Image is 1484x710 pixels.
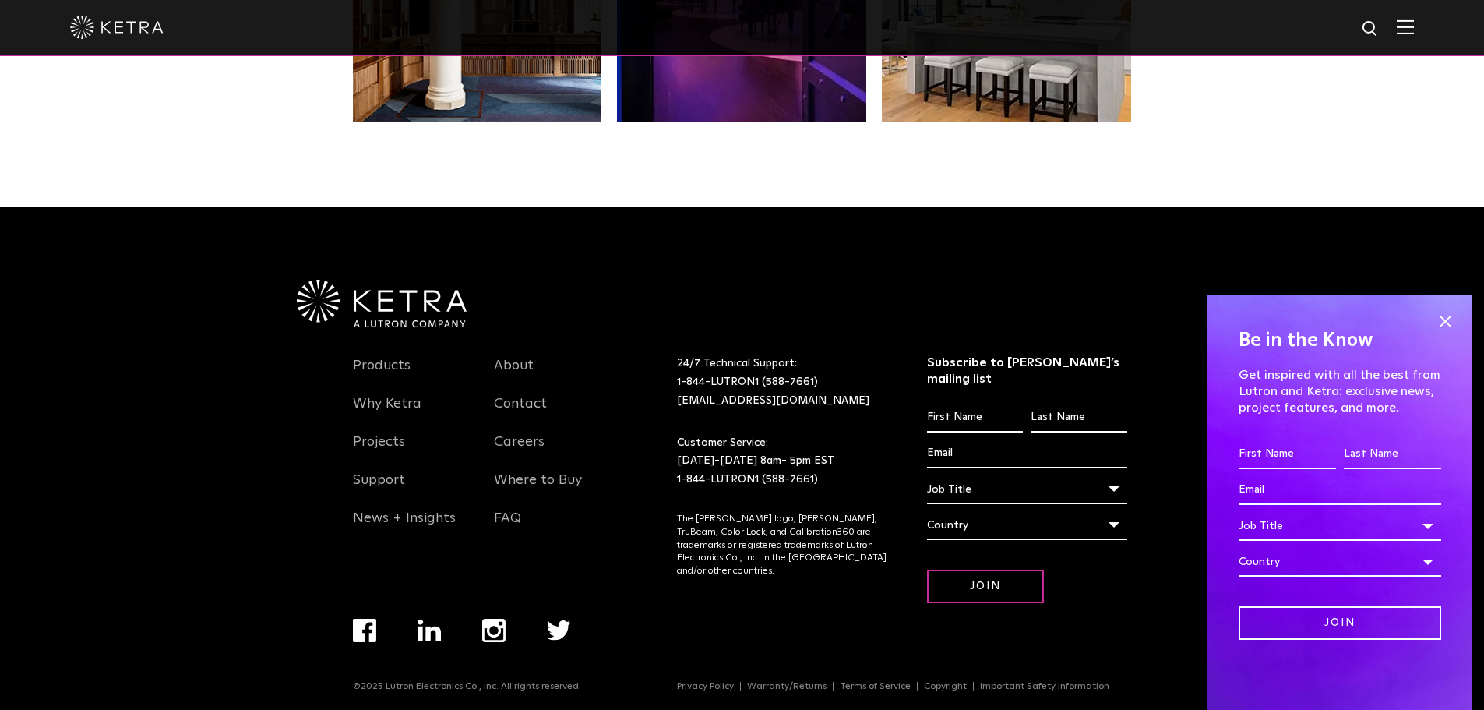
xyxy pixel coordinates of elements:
a: Copyright [918,682,974,691]
div: Job Title [927,475,1127,504]
a: Warranty/Returns [741,682,834,691]
div: Job Title [1239,511,1441,541]
a: FAQ [494,510,521,546]
input: Email [927,439,1127,468]
p: The [PERSON_NAME] logo, [PERSON_NAME], TruBeam, Color Lock, and Calibration360 are trademarks or ... [677,513,888,578]
a: Terms of Service [834,682,918,691]
a: News + Insights [353,510,456,546]
div: Navigation Menu [494,355,612,546]
img: ketra-logo-2019-white [70,16,164,39]
a: About [494,357,534,393]
a: Why Ketra [353,395,421,431]
a: 1-844-LUTRON1 (588-7661) [677,376,818,387]
a: Careers [494,433,545,469]
div: Navigation Menu [353,619,612,681]
a: [EMAIL_ADDRESS][DOMAIN_NAME] [677,395,869,406]
a: Products [353,357,411,393]
input: First Name [1239,440,1336,469]
a: Support [353,472,405,507]
a: Where to Buy [494,472,582,507]
input: Email [1239,475,1441,505]
img: facebook [353,619,376,642]
a: Contact [494,395,547,431]
img: instagram [482,619,506,642]
img: search icon [1361,19,1380,39]
p: Get inspired with all the best from Lutron and Ketra: exclusive news, project features, and more. [1239,367,1441,415]
a: Projects [353,433,405,469]
input: Last Name [1031,403,1126,433]
img: linkedin [418,620,442,641]
a: Privacy Policy [671,682,741,691]
a: 1-844-LUTRON1 (588-7661) [677,474,818,485]
p: ©2025 Lutron Electronics Co., Inc. All rights reserved. [353,681,581,692]
div: Navigation Menu [677,681,1131,692]
input: Join [927,570,1044,603]
div: Country [1239,547,1441,577]
div: Country [927,510,1127,540]
img: Ketra-aLutronCo_White_RGB [297,280,467,328]
div: Navigation Menu [353,355,471,546]
h4: Be in the Know [1239,326,1441,355]
h3: Subscribe to [PERSON_NAME]’s mailing list [927,355,1127,387]
img: Hamburger%20Nav.svg [1397,19,1414,34]
img: twitter [547,620,571,641]
input: Last Name [1344,440,1441,469]
input: First Name [927,403,1023,433]
a: Important Safety Information [974,682,1116,691]
p: 24/7 Technical Support: [677,355,888,410]
input: Join [1239,606,1441,640]
p: Customer Service: [DATE]-[DATE] 8am- 5pm EST [677,434,888,489]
